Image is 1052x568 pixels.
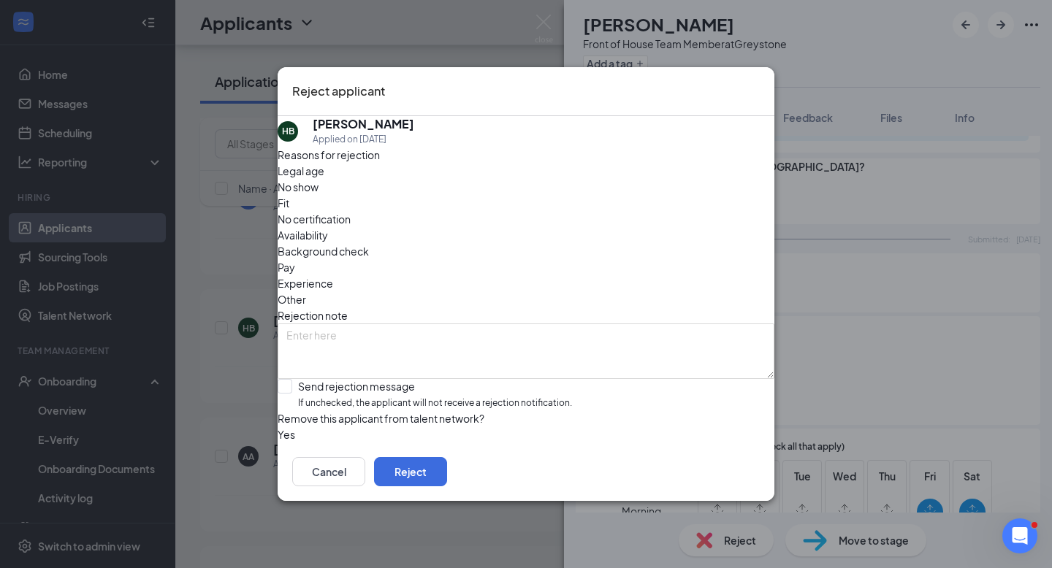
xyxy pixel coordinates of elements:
[278,243,369,259] span: Background check
[278,412,484,425] span: Remove this applicant from talent network?
[278,227,328,243] span: Availability
[278,259,295,275] span: Pay
[292,457,365,486] button: Cancel
[278,211,351,227] span: No certification
[278,426,295,442] span: Yes
[278,163,324,179] span: Legal age
[278,275,333,291] span: Experience
[292,82,385,101] h3: Reject applicant
[313,132,414,147] div: Applied on [DATE]
[1002,518,1037,553] iframe: Intercom live chat
[374,457,447,486] button: Reject
[313,116,414,132] h5: [PERSON_NAME]
[282,125,294,137] div: HB
[278,309,348,322] span: Rejection note
[278,179,319,195] span: No show
[278,291,306,307] span: Other
[278,195,289,211] span: Fit
[278,148,380,161] span: Reasons for rejection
